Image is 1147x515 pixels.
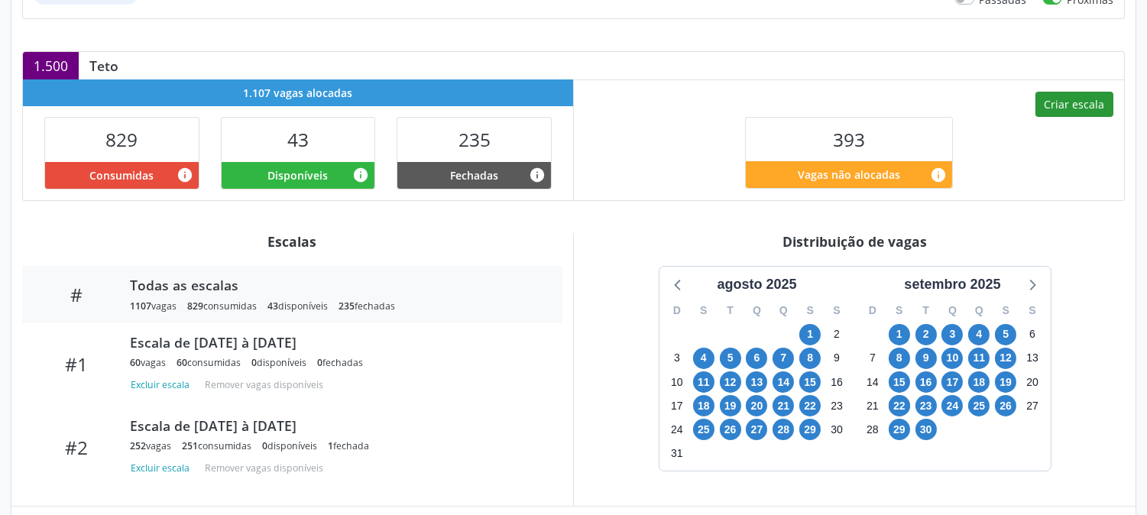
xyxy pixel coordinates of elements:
[23,52,79,79] div: 1.500
[799,324,821,345] span: sexta-feira, 1 de agosto de 2025
[889,395,910,416] span: segunda-feira, 22 de setembro de 2025
[995,371,1016,393] span: sexta-feira, 19 de setembro de 2025
[182,439,251,452] div: consumidas
[287,127,309,152] span: 43
[458,127,491,152] span: 235
[968,324,990,345] span: quinta-feira, 4 de setembro de 2025
[79,57,129,74] div: Teto
[693,348,714,369] span: segunda-feira, 4 de agosto de 2025
[941,348,963,369] span: quarta-feira, 10 de setembro de 2025
[799,395,821,416] span: sexta-feira, 22 de agosto de 2025
[889,324,910,345] span: segunda-feira, 1 de setembro de 2025
[130,356,141,369] span: 60
[797,299,824,322] div: S
[773,419,794,440] span: quinta-feira, 28 de agosto de 2025
[720,348,741,369] span: terça-feira, 5 de agosto de 2025
[799,348,821,369] span: sexta-feira, 8 de agosto de 2025
[862,371,883,393] span: domingo, 14 de setembro de 2025
[33,436,119,458] div: #2
[339,300,395,313] div: fechadas
[773,371,794,393] span: quinta-feira, 14 de agosto de 2025
[187,300,257,313] div: consumidas
[941,395,963,416] span: quarta-feira, 24 de setembro de 2025
[799,371,821,393] span: sexta-feira, 15 de agosto de 2025
[930,167,947,183] i: Quantidade de vagas restantes do teto de vagas
[317,356,363,369] div: fechadas
[339,300,355,313] span: 235
[130,439,146,452] span: 252
[826,371,847,393] span: sábado, 16 de agosto de 2025
[941,371,963,393] span: quarta-feira, 17 de setembro de 2025
[1022,371,1043,393] span: sábado, 20 de setembro de 2025
[693,371,714,393] span: segunda-feira, 11 de agosto de 2025
[182,439,198,452] span: 251
[666,443,688,465] span: domingo, 31 de agosto de 2025
[799,419,821,440] span: sexta-feira, 29 de agosto de 2025
[666,371,688,393] span: domingo, 10 de agosto de 2025
[860,299,886,322] div: D
[773,395,794,416] span: quinta-feira, 21 de agosto de 2025
[666,419,688,440] span: domingo, 24 de agosto de 2025
[267,300,328,313] div: disponíveis
[450,167,498,183] span: Fechadas
[22,233,562,250] div: Escalas
[720,371,741,393] span: terça-feira, 12 de agosto de 2025
[177,356,241,369] div: consumidas
[898,274,1006,295] div: setembro 2025
[746,419,767,440] span: quarta-feira, 27 de agosto de 2025
[262,439,267,452] span: 0
[585,233,1125,250] div: Distribuição de vagas
[966,299,993,322] div: Q
[886,299,912,322] div: S
[130,417,541,434] div: Escala de [DATE] à [DATE]
[251,356,306,369] div: disponíveis
[915,419,937,440] span: terça-feira, 30 de setembro de 2025
[352,167,369,183] i: Vagas alocadas e sem marcações associadas
[33,353,119,375] div: #1
[746,371,767,393] span: quarta-feira, 13 de agosto de 2025
[770,299,797,322] div: Q
[746,395,767,416] span: quarta-feira, 20 de agosto de 2025
[1022,324,1043,345] span: sábado, 6 de setembro de 2025
[711,274,802,295] div: agosto 2025
[1022,395,1043,416] span: sábado, 27 de setembro de 2025
[251,356,257,369] span: 0
[130,300,151,313] span: 1107
[833,127,865,152] span: 393
[328,439,333,452] span: 1
[130,356,166,369] div: vagas
[666,348,688,369] span: domingo, 3 de agosto de 2025
[1019,299,1046,322] div: S
[529,167,546,183] i: Vagas alocadas e sem marcações associadas que tiveram sua disponibilidade fechada
[939,299,966,322] div: Q
[995,395,1016,416] span: sexta-feira, 26 de setembro de 2025
[862,395,883,416] span: domingo, 21 de setembro de 2025
[262,439,317,452] div: disponíveis
[720,395,741,416] span: terça-feira, 19 de agosto de 2025
[915,395,937,416] span: terça-feira, 23 de setembro de 2025
[889,371,910,393] span: segunda-feira, 15 de setembro de 2025
[968,395,990,416] span: quinta-feira, 25 de setembro de 2025
[23,79,573,106] div: 1.107 vagas alocadas
[744,299,770,322] div: Q
[267,300,278,313] span: 43
[915,324,937,345] span: terça-feira, 2 de setembro de 2025
[1022,348,1043,369] span: sábado, 13 de setembro de 2025
[889,419,910,440] span: segunda-feira, 29 de setembro de 2025
[666,395,688,416] span: domingo, 17 de agosto de 2025
[130,374,196,395] button: Excluir escala
[968,371,990,393] span: quinta-feira, 18 de setembro de 2025
[968,348,990,369] span: quinta-feira, 11 de setembro de 2025
[826,419,847,440] span: sábado, 30 de agosto de 2025
[826,324,847,345] span: sábado, 2 de agosto de 2025
[915,348,937,369] span: terça-feira, 9 de setembro de 2025
[177,356,187,369] span: 60
[717,299,744,322] div: T
[826,348,847,369] span: sábado, 9 de agosto de 2025
[824,299,851,322] div: S
[89,167,154,183] span: Consumidas
[105,127,138,152] span: 829
[33,283,119,306] div: #
[693,419,714,440] span: segunda-feira, 25 de agosto de 2025
[130,300,177,313] div: vagas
